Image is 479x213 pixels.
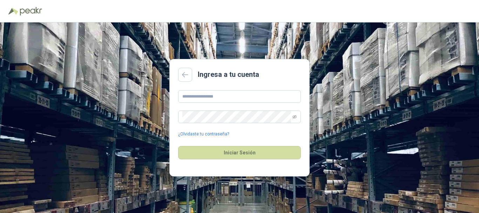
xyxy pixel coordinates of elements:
img: Logo [8,8,18,15]
span: eye-invisible [292,115,297,119]
h2: Ingresa a tu cuenta [198,69,259,80]
img: Peakr [20,7,42,15]
a: ¿Olvidaste tu contraseña? [178,131,229,138]
button: Iniciar Sesión [178,146,301,159]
